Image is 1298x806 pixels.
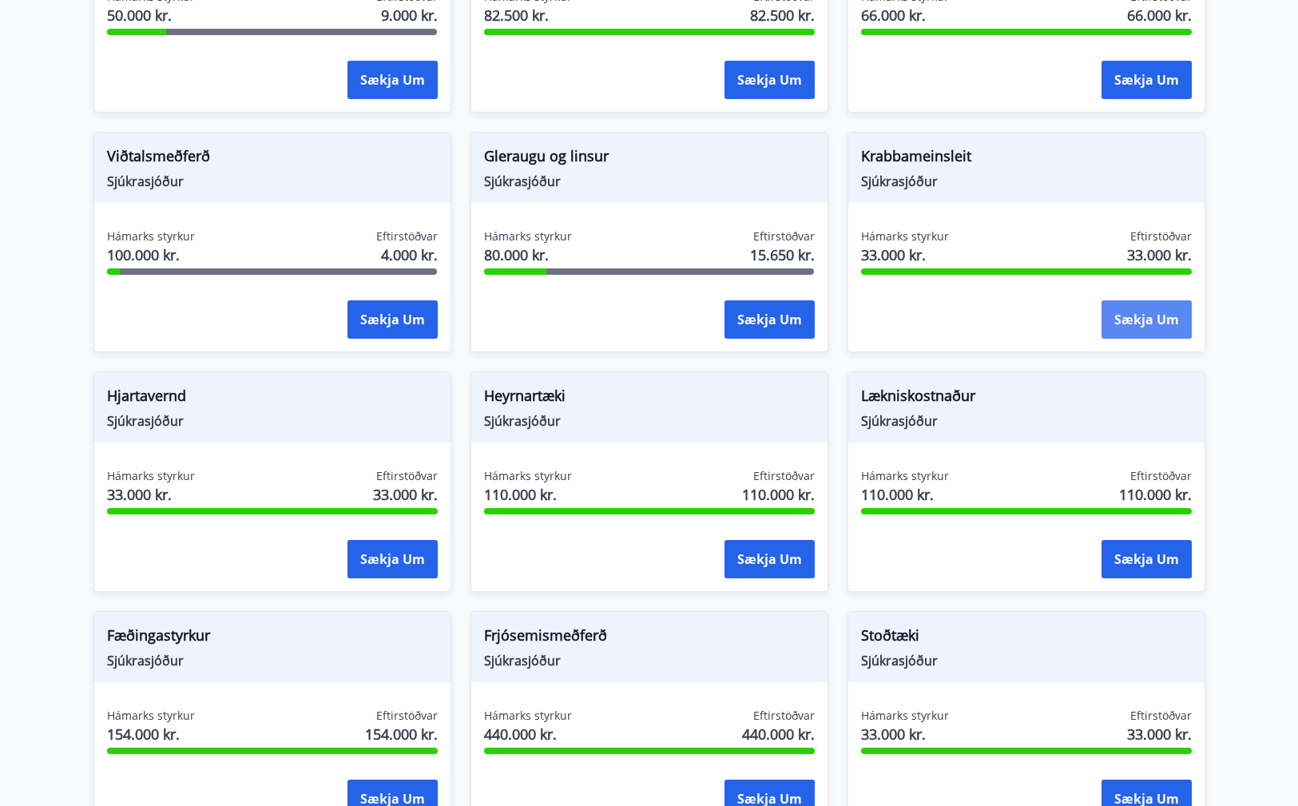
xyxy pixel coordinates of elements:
[1102,540,1192,578] button: Sækja um
[347,300,438,339] button: Sækja um
[861,385,1192,412] span: Lækniskostnaður
[484,652,815,669] span: Sjúkrasjóður
[381,244,438,265] span: 4.000 kr.
[484,724,572,744] span: 440.000 kr.
[750,244,815,265] span: 15.650 kr.
[861,468,949,484] span: Hámarks styrkur
[861,5,949,26] span: 66.000 kr.
[107,652,438,669] span: Sjúkrasjóður
[861,145,1192,173] span: Krabbameinsleit
[107,412,438,430] span: Sjúkrasjóður
[861,412,1192,430] span: Sjúkrasjóður
[376,228,438,244] span: Eftirstöðvar
[861,652,1192,669] span: Sjúkrasjóður
[107,145,438,173] span: Viðtalsmeðferð
[107,724,195,744] span: 154.000 kr.
[1130,468,1192,484] span: Eftirstöðvar
[381,5,438,26] span: 9.000 kr.
[861,228,949,244] span: Hámarks styrkur
[484,173,815,190] span: Sjúkrasjóður
[376,468,438,484] span: Eftirstöðvar
[1102,61,1192,99] button: Sækja um
[107,484,195,505] span: 33.000 kr.
[347,61,438,99] button: Sækja um
[1127,724,1192,744] span: 33.000 kr.
[742,484,815,505] span: 110.000 kr.
[107,468,195,484] span: Hámarks styrkur
[1130,228,1192,244] span: Eftirstöðvar
[861,708,949,724] span: Hámarks styrkur
[1127,5,1192,26] span: 66.000 kr.
[376,708,438,724] span: Eftirstöðvar
[347,540,438,578] button: Sækja um
[1130,708,1192,724] span: Eftirstöðvar
[753,468,815,484] span: Eftirstöðvar
[107,625,438,652] span: Fæðingastyrkur
[107,173,438,190] span: Sjúkrasjóður
[484,708,572,724] span: Hámarks styrkur
[484,385,815,412] span: Heyrnartæki
[861,244,949,265] span: 33.000 kr.
[1127,244,1192,265] span: 33.000 kr.
[724,300,815,339] button: Sækja um
[484,412,815,430] span: Sjúkrasjóður
[861,173,1192,190] span: Sjúkrasjóður
[1102,300,1192,339] button: Sækja um
[1119,484,1192,505] span: 110.000 kr.
[107,5,195,26] span: 50.000 kr.
[365,724,438,744] span: 154.000 kr.
[484,228,572,244] span: Hámarks styrkur
[724,540,815,578] button: Sækja um
[484,145,815,173] span: Gleraugu og linsur
[724,61,815,99] button: Sækja um
[861,484,949,505] span: 110.000 kr.
[484,484,572,505] span: 110.000 kr.
[750,5,815,26] span: 82.500 kr.
[484,625,815,652] span: Frjósemismeðferð
[373,484,438,505] span: 33.000 kr.
[742,724,815,744] span: 440.000 kr.
[753,228,815,244] span: Eftirstöðvar
[107,244,195,265] span: 100.000 kr.
[107,385,438,412] span: Hjartavernd
[861,625,1192,652] span: Stoðtæki
[107,228,195,244] span: Hámarks styrkur
[861,724,949,744] span: 33.000 kr.
[753,708,815,724] span: Eftirstöðvar
[484,468,572,484] span: Hámarks styrkur
[484,244,572,265] span: 80.000 kr.
[484,5,572,26] span: 82.500 kr.
[107,708,195,724] span: Hámarks styrkur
